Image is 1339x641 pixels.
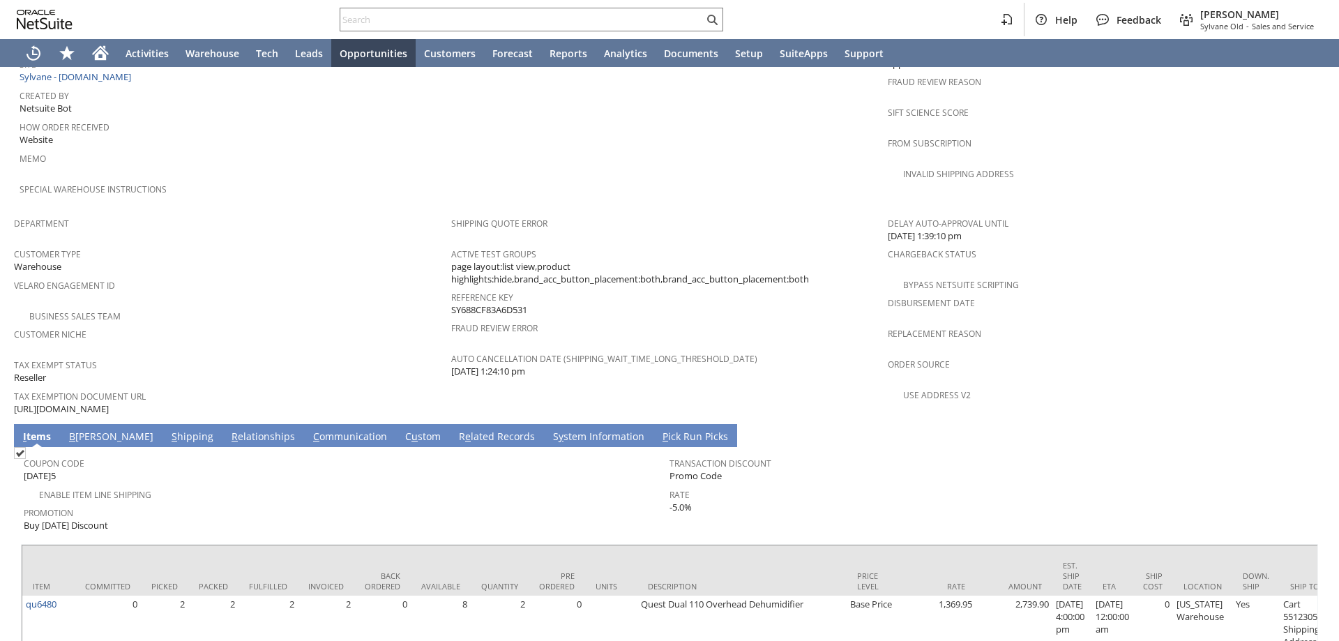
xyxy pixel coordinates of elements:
a: Velaro Engagement ID [14,280,115,292]
a: Memo [20,153,46,165]
a: Active Test Groups [451,248,536,260]
span: S [172,430,177,443]
a: From Subscription [888,137,971,149]
a: Analytics [596,39,656,67]
div: Back Ordered [365,571,400,591]
a: Warehouse [177,39,248,67]
span: [URL][DOMAIN_NAME] [14,402,109,416]
a: B[PERSON_NAME] [66,430,157,445]
a: Chargeback Status [888,248,976,260]
a: Reference Key [451,292,513,303]
span: C [313,430,319,443]
span: P [663,430,668,443]
a: Special Warehouse Instructions [20,183,167,195]
svg: Recent Records [25,45,42,61]
div: Item [33,581,64,591]
div: Picked [151,581,178,591]
a: Business Sales Team [29,310,121,322]
a: Use Address V2 [903,389,971,401]
span: e [465,430,471,443]
div: Pre Ordered [539,571,575,591]
span: Promo Code [669,469,722,483]
a: Leads [287,39,331,67]
a: Invalid Shipping Address [903,168,1014,180]
span: SY688CF83A6D531 [451,303,527,317]
div: Amount [986,581,1042,591]
span: Documents [664,47,718,60]
div: Location [1183,581,1222,591]
a: Shipping Quote Error [451,218,547,229]
span: u [411,430,418,443]
span: y [559,430,563,443]
span: Sales and Service [1252,21,1314,31]
a: Auto Cancellation Date (shipping_wait_time_long_threshold_date) [451,353,757,365]
a: Customers [416,39,484,67]
a: Replacement reason [888,328,981,340]
a: Documents [656,39,727,67]
a: System Information [550,430,648,445]
a: Sift Science Score [888,107,969,119]
span: Customers [424,47,476,60]
a: Fraud Review Error [451,322,538,334]
span: B [69,430,75,443]
span: Netsuite Bot [20,102,72,115]
a: qu6480 [26,598,56,610]
a: Tax Exemption Document URL [14,391,146,402]
a: Communication [310,430,391,445]
div: Price Level [857,571,888,591]
span: Help [1055,13,1077,27]
div: Ship To [1290,581,1322,591]
a: Coupon Code [24,458,84,469]
a: Sylvane - [DOMAIN_NAME] [20,70,135,83]
div: Quantity [481,581,518,591]
a: Recent Records [17,39,50,67]
a: Pick Run Picks [659,430,732,445]
div: Packed [199,581,228,591]
span: Opportunities [340,47,407,60]
span: [DATE] 1:39:10 pm [888,229,962,243]
div: Rate [909,581,965,591]
span: Warehouse [14,260,61,273]
a: Setup [727,39,771,67]
a: Opportunities [331,39,416,67]
span: Leads [295,47,323,60]
a: Fraud Review Reason [888,76,981,88]
a: Custom [402,430,444,445]
svg: Search [704,11,720,28]
span: Website [20,133,53,146]
span: [DATE]5 [24,469,56,483]
span: Tech [256,47,278,60]
span: page layout:list view,product highlights:hide,brand_acc_button_placement:both,brand_acc_button_pl... [451,260,882,286]
span: Support [845,47,884,60]
a: Activities [117,39,177,67]
div: Ship Cost [1143,571,1163,591]
span: Setup [735,47,763,60]
a: Disbursement Date [888,297,975,309]
a: Transaction Discount [669,458,771,469]
a: Customer Niche [14,329,86,340]
input: Search [340,11,704,28]
img: Checked [14,447,26,459]
a: Bypass NetSuite Scripting [903,279,1019,291]
div: Units [596,581,627,591]
div: Fulfilled [249,581,287,591]
span: [PERSON_NAME] [1200,8,1314,21]
span: Analytics [604,47,647,60]
a: Forecast [484,39,541,67]
a: Enable Item Line Shipping [39,489,151,501]
a: How Order Received [20,121,109,133]
a: Reports [541,39,596,67]
a: Customer Type [14,248,81,260]
a: Related Records [455,430,538,445]
div: Description [648,581,836,591]
span: Reports [550,47,587,60]
a: Unrolled view on [1300,427,1317,444]
span: SuiteApps [780,47,828,60]
span: I [23,430,27,443]
span: R [232,430,238,443]
a: Order Source [888,359,950,370]
svg: Shortcuts [59,45,75,61]
a: Delay Auto-Approval Until [888,218,1008,229]
a: Relationships [228,430,298,445]
div: Invoiced [308,581,344,591]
